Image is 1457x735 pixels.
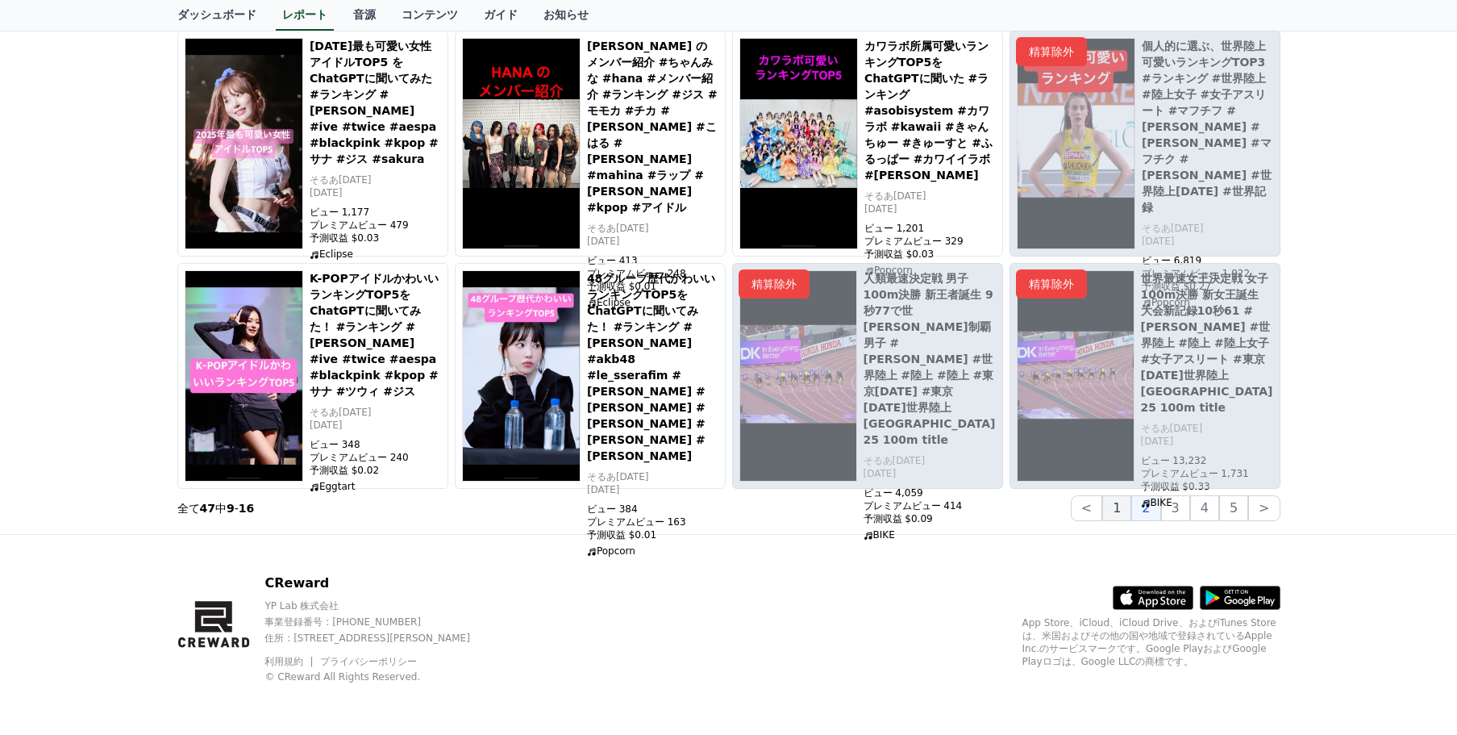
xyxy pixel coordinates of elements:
[177,263,448,489] button: K-POPアイドルかわいいランキングTOP5をChatGPTに聞いてみた！ #ランキング #ヒカル #ive #twice #aespa #blackpink #kpop #サナ #ツウィ #ジ...
[455,263,726,489] button: 48グループ歴代かわいいランキングTOP5をChatGPTに聞いてみた！ #ランキング #ヒカル #akb48 #le_sserafim #小嶋陽菜 #宮脇咲良 #前田敦子 #大島優子 #山本彩...
[462,270,581,482] img: 48グループ歴代かわいいランキングTOP5をChatGPTに聞いてみた！ #ランキング #ヒカル #akb48 #le_sserafim #小嶋陽菜 #宮脇咲良 #前田敦子 #大島優子 #山本彩
[587,545,718,558] p: Popcorn
[732,263,1003,489] button: 人類最速決定戦 男子100m決勝 新王者誕生 9秒77で世陸初制覇男子 #ヒカル #世界陸上 #陸上 #陸上 #東京2025 #東京2025世界陸上 Tokyo 25 100m title 人類...
[587,503,718,516] p: ビュー 384
[864,190,996,203] p: そるあ[DATE]
[587,235,718,248] p: [DATE]
[732,31,1003,257] button: カワラボ所属可愛いランキングTOP5をChatGPTに聞いた #ランキング #asobisystem #カワラボ #kawaii #きゃんちゅー #きゅーすと #ふるっぱー #カワイイラボ #ヒ...
[1009,263,1280,489] button: 世界最速女王決定戦 女子100m決勝 新女王誕生 大会新記録10秒61 #ヒカル #世界陸上 #陸上 #陸上女子 #女子アスリート #東京2025世界陸上 Tokyo 25 100m title...
[1016,269,1087,299] p: 精算除外
[185,270,303,482] img: K-POPアイドルかわいいランキングTOP5をChatGPTに聞いてみた！ #ランキング #ヒカル #ive #twice #aespa #blackpink #kpop #サナ #ツウィ #ジス
[320,656,417,667] a: プライバシーポリシー
[177,500,255,516] p: 全て 中 -
[864,222,996,235] p: ビュー 1,201
[587,483,718,496] p: [DATE]
[264,632,497,645] p: 住所 : [STREET_ADDRESS][PERSON_NAME]
[864,487,996,499] p: ビュー 4,059
[1102,495,1131,521] button: 1
[1142,254,1273,267] p: ビュー 6,819
[264,616,497,629] p: 事業登録番号 : [PHONE_NUMBER]
[587,270,718,464] h5: 48グループ歴代かわいいランキングTOP5をChatGPTに聞いてみた！ #ランキング #[PERSON_NAME] #akb48 #le_sserafim #[PERSON_NAME] #[P...
[864,528,996,541] p: BIKE
[1071,495,1102,521] button: <
[200,502,215,515] strong: 47
[1022,616,1280,668] p: App Store、iCloud、iCloud Drive、およびiTunes Storeは、米国およびその他の国や地域で登録されているApple Inc.のサービスマークです。Google P...
[310,248,441,261] p: Eclipse
[310,38,441,167] h5: [DATE]最も可愛い女性アイドルTOP5 をChatGPTに聞いてみた #ランキング #[PERSON_NAME] #ive #twice #aespa #blackpink #kpop #サ...
[1009,31,1280,257] button: 個人的に選ぶ、世界陸上可愛いランキングTOP3 #ランキング #世界陸上 #陸上女子 #女子アスリート #マフチフ #田中佑美 #中島ひとみ #マフチク #ヒカル #世界陸上2025 #世界記録...
[587,38,718,215] h5: [PERSON_NAME] のメンバー紹介 #ちゃんみな #hana #メンバー紹介 #ランキング #ジス #モモカ #チカ #[PERSON_NAME] #こはる #[PERSON_NAME]...
[310,206,441,219] p: ビュー 1,177
[739,269,810,299] p: 精算除外
[864,512,996,525] p: 予測収益 $0.09
[1016,37,1087,66] p: 精算除外
[864,235,996,248] p: プレミアムビュー 329
[310,419,441,432] p: [DATE]
[310,406,441,419] p: そるあ[DATE]
[587,516,718,528] p: プレミアムビュー 163
[587,470,718,483] p: そるあ[DATE]
[1131,495,1160,521] button: 2
[310,186,441,199] p: [DATE]
[310,438,441,451] p: ビュー 348
[310,232,441,244] p: 予測収益 $0.03
[587,528,718,541] p: 予測収益 $0.01
[310,219,441,232] p: プレミアムビュー 479
[177,31,448,257] button: 2025年最も可愛い女性アイドルTOP5 をChatGPTに聞いてみた #ランキング #ヒカル #ive #twice #aespa #blackpink #kpop #サナ #ジス #saku...
[310,451,441,464] p: プレミアムビュー 240
[864,38,996,183] h5: カワラボ所属可愛いランキングTOP5をChatGPTに聞いた #ランキング #asobisystem #カワラボ #kawaii #きゃんちゅー #きゅーすと #ふるっぱー #カワイイラボ #[...
[227,502,235,515] strong: 9
[310,270,441,399] h5: K-POPアイドルかわいいランキングTOP5をChatGPTに聞いてみた！ #ランキング #[PERSON_NAME] #ive #twice #aespa #blackpink #kpop #...
[310,464,441,477] p: 予測収益 $0.02
[310,480,441,493] p: Eggtart
[264,574,497,593] p: CReward
[587,222,718,235] p: そるあ[DATE]
[455,31,726,257] button: HANA のメンバー紹介 #ちゃんみな #hana #メンバー紹介 #ランキング #ジス #モモカ #チカ #naoko #こはる #ユリ #mahina #ラップ #ヒカル #kpop #アイ...
[462,38,581,249] img: HANA のメンバー紹介 #ちゃんみな #hana #メンバー紹介 #ランキング #ジス #モモカ #チカ #naoko #こはる #ユリ #mahina #ラップ #ヒカル #kpop #アイドル
[864,248,996,261] p: 予測収益 $0.03
[264,670,497,683] p: © CReward All Rights Reserved.
[185,38,303,249] img: 2025年最も可愛い女性アイドルTOP5 をChatGPTに聞いてみた #ランキング #ヒカル #ive #twice #aespa #blackpink #kpop #サナ #ジス #sakura
[587,254,718,267] p: ビュー 413
[864,499,996,512] p: プレミアムビュー 414
[1141,496,1273,509] p: BIKE
[739,38,858,249] img: カワラボ所属可愛いランキングTOP5をChatGPTに聞いた #ランキング #asobisystem #カワラボ #kawaii #きゃんちゅー #きゅーすと #ふるっぱー #カワイイラボ #ヒカル
[264,599,497,612] p: YP Lab 株式会社
[864,203,996,215] p: [DATE]
[239,502,254,515] strong: 16
[310,173,441,186] p: そるあ[DATE]
[264,656,315,667] a: 利用規約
